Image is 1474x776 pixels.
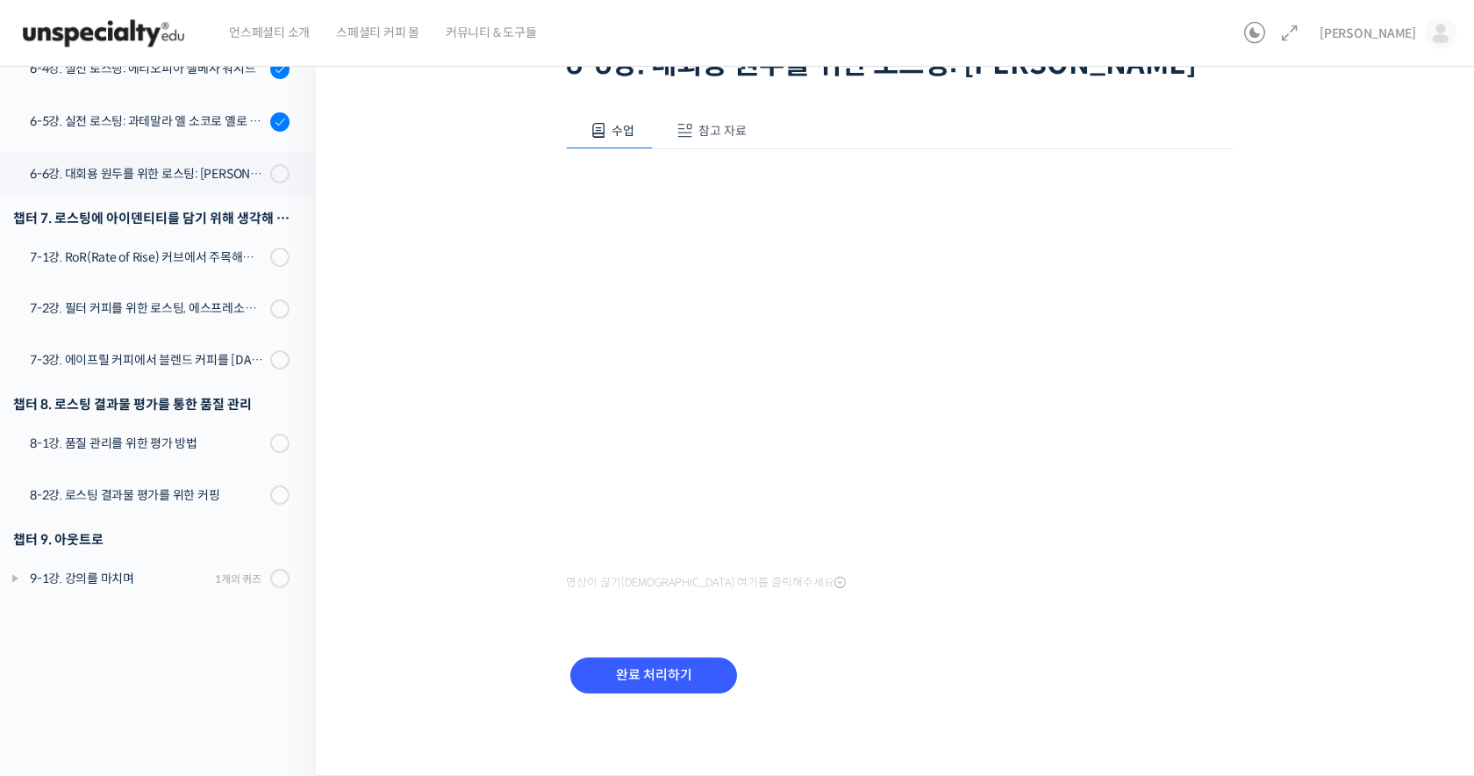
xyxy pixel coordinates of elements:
[30,164,265,183] div: 6-6강. 대회용 원두를 위한 로스팅: [PERSON_NAME]
[215,571,261,587] div: 1개의 퀴즈
[566,576,846,590] span: 영상이 끊기[DEMOGRAPHIC_DATA] 여기를 클릭해주세요
[30,485,265,505] div: 8-2강. 로스팅 결과물 평가를 위한 커핑
[698,123,747,139] span: 참고 자료
[55,583,66,597] span: 홈
[30,248,265,267] div: 7-1강. RoR(Rate of Rise) 커브에서 주목해야 할 포인트들
[13,528,290,551] div: 챕터 9. 아웃트로
[1320,25,1416,41] span: [PERSON_NAME]
[13,392,290,416] div: 챕터 8. 로스팅 결과물 평가를 통한 품질 관리
[570,657,737,693] input: 완료 처리하기
[30,111,265,131] div: 6-5강. 실전 로스팅: 과테말라 엘 소코로 옐로 버번 워시드
[30,569,210,588] div: 9-1강. 강의를 마치며
[226,557,337,600] a: 설정
[271,583,292,597] span: 설정
[5,557,116,600] a: 홈
[30,59,265,78] div: 6-4강. 실전 로스팅: 에티오피아 첼베사 워시드
[612,123,634,139] span: 수업
[161,584,182,598] span: 대화
[30,350,265,370] div: 7-3강. 에이프릴 커피에서 블렌드 커피를 [DATE] 않는 이유
[30,434,265,453] div: 8-1강. 품질 관리를 위한 평가 방법
[13,206,290,230] div: 챕터 7. 로스팅에 아이덴티티를 담기 위해 생각해 볼 만한 주제들
[566,47,1233,81] h1: 6-6강. 대회용 원두를 위한 로스팅: [PERSON_NAME]
[30,298,265,318] div: 7-2강. 필터 커피를 위한 로스팅, 에스프레소를 위한 로스팅, 그리고 옴니 로스트
[116,557,226,600] a: 대화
